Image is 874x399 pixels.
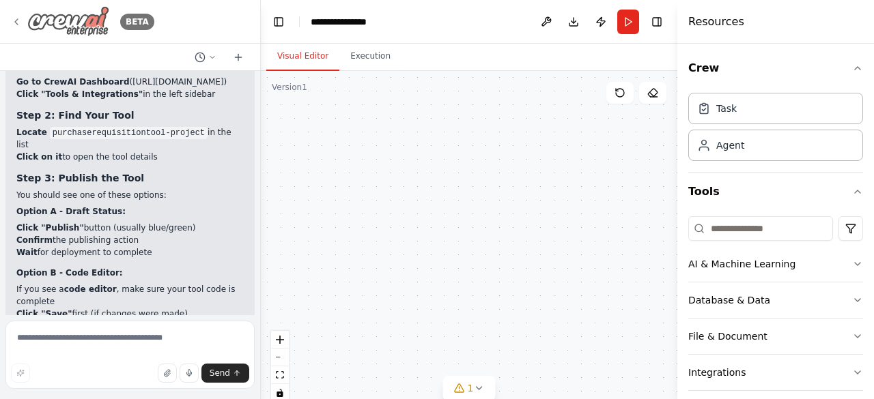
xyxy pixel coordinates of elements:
button: Database & Data [688,282,863,318]
button: Execution [339,42,401,71]
h3: Step 3: Publish the Tool [16,171,244,185]
strong: Locate [16,128,47,137]
button: Switch to previous chat [189,49,222,65]
p: You should see one of these options: [16,189,244,201]
div: Integrations [688,366,746,379]
li: ([URL][DOMAIN_NAME]) [16,76,244,88]
strong: Click "Tools & Integrations" [16,89,143,99]
h3: Step 2: Find Your Tool [16,108,244,122]
li: to open the tool details [16,151,244,163]
li: for deployment to complete [16,246,244,258]
strong: code editor [64,284,117,294]
button: Hide right sidebar [647,12,666,31]
strong: Confirm [16,235,53,245]
div: Database & Data [688,293,770,307]
li: first (if changes were made) [16,308,244,320]
button: Hide left sidebar [269,12,288,31]
button: fit view [271,366,289,384]
button: zoom in [271,331,289,349]
div: File & Document [688,329,767,343]
code: purchaserequisitiontool-project [50,127,208,139]
div: Crew [688,87,863,172]
button: Start a new chat [227,49,249,65]
strong: Click "Save" [16,309,72,319]
button: Upload files [158,364,177,383]
button: zoom out [271,349,289,366]
button: Send [201,364,249,383]
button: Integrations [688,355,863,390]
button: Crew [688,49,863,87]
div: AI & Machine Learning [688,257,795,271]
button: Click to speak your automation idea [180,364,199,383]
h4: Resources [688,14,744,30]
li: in the list [16,126,244,151]
strong: Wait [16,248,38,257]
button: File & Document [688,319,863,354]
button: AI & Machine Learning [688,246,863,282]
div: Agent [716,138,744,152]
button: Tools [688,173,863,211]
strong: Click on it [16,152,62,162]
strong: Click "Publish" [16,223,84,233]
img: Logo [27,6,109,37]
div: Version 1 [272,82,307,93]
button: Visual Editor [266,42,339,71]
span: 1 [468,381,474,395]
nav: breadcrumb [311,15,379,29]
li: the publishing action [16,234,244,246]
li: in the left sidebar [16,88,244,100]
li: button (usually blue/green) [16,222,244,234]
strong: Option A - Draft Status: [16,207,126,216]
strong: Go to CrewAI Dashboard [16,77,130,87]
li: If you see a , make sure your tool code is complete [16,283,244,308]
span: Send [210,368,230,379]
button: Improve this prompt [11,364,30,383]
strong: Option B - Code Editor: [16,268,123,278]
div: BETA [120,14,154,30]
div: Task [716,102,737,115]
